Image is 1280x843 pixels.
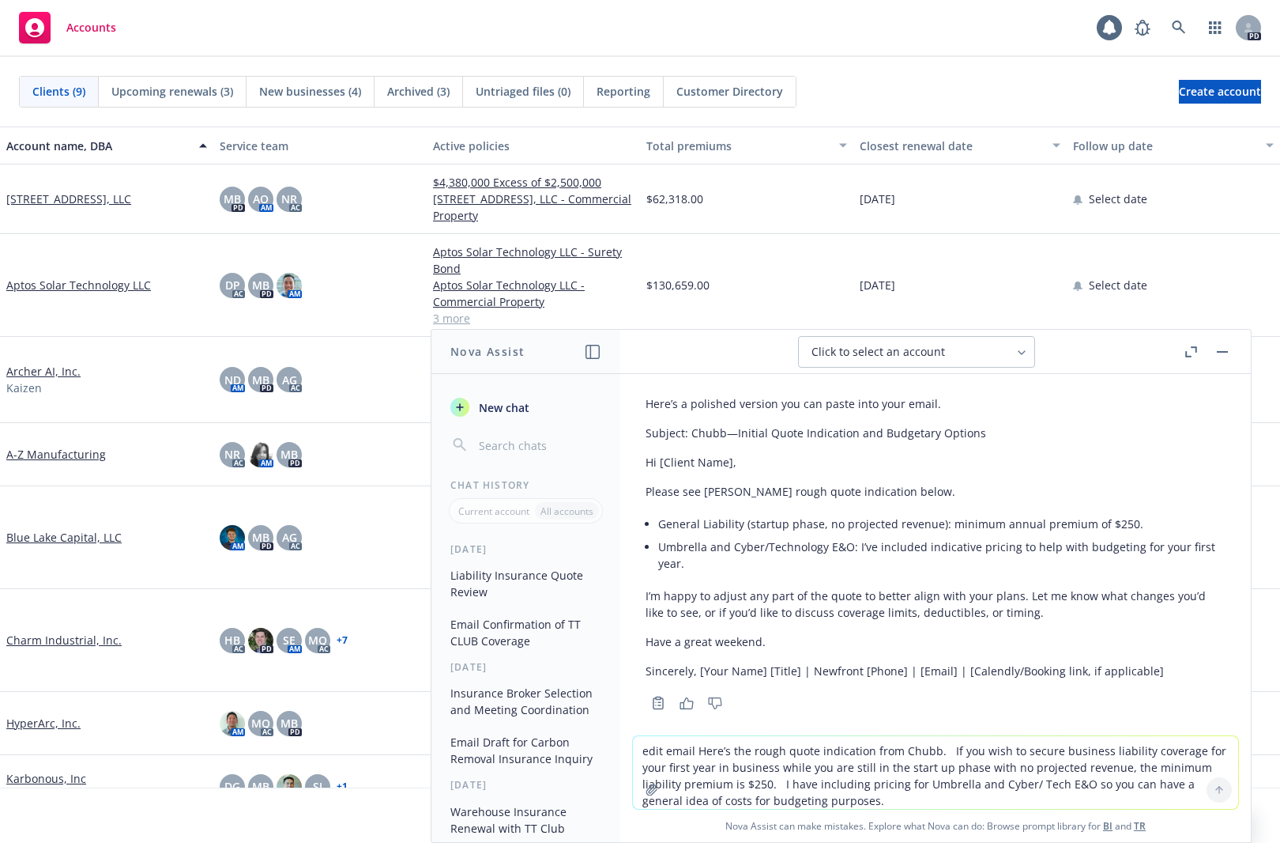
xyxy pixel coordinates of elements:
button: Insurance Broker Selection and Meeting Coordination [444,680,608,723]
span: (Formerly, Prominent Systems, Inc.) [6,787,193,803]
span: Create account [1179,77,1261,107]
a: + 1 [337,782,348,792]
span: MB [280,715,298,731]
div: Account name, DBA [6,138,190,154]
a: Aptos Solar Technology LLC - Commercial Property [433,277,634,310]
a: Aptos Solar Technology LLC - Surety Bond [433,244,634,277]
span: Accounts [66,21,116,34]
div: [DATE] [431,660,620,674]
img: photo [220,711,245,736]
span: MB [252,372,269,388]
p: Please see [PERSON_NAME] rough quote indication below. [646,483,1225,500]
button: Liability Insurance Quote Review [444,562,608,605]
span: NR [281,191,297,207]
div: [DATE] [431,542,620,556]
p: Have a great weekend. [646,633,1225,650]
a: + 7 [337,636,348,645]
button: Active policies [427,127,640,164]
p: Subject: Chubb—Initial Quote Indication and Budgetary Options [646,425,1225,441]
span: DG [224,778,240,795]
button: New chat [444,393,608,421]
a: Report a Bug [1127,12,1158,43]
span: HB [224,632,240,648]
span: [DATE] [860,277,895,293]
div: Total premiums [646,138,830,154]
p: Hi [Client Name], [646,454,1225,471]
img: photo [248,628,273,653]
span: Untriaged files (0) [476,83,570,100]
span: Reporting [597,83,650,100]
a: Blue Lake Capital, LLC [6,529,122,546]
a: Karbonous, Inc [6,770,86,787]
h1: Nova Assist [450,343,525,360]
span: $130,659.00 [646,277,710,293]
div: Active policies [433,138,634,154]
span: Kaizen [6,380,42,396]
span: [DATE] [860,191,895,207]
a: [STREET_ADDRESS], LLC - Commercial Property [433,191,634,224]
span: Select date [1089,191,1147,207]
span: MB [252,529,269,546]
span: MB [224,191,241,207]
a: 3 more [433,310,634,327]
span: NR [224,446,240,463]
span: Customer Directory [676,83,783,100]
button: Click to select an account [798,336,1035,368]
a: Charm Industrial, Inc. [6,632,122,648]
p: Here’s a polished version you can paste into your email. [646,395,1225,412]
button: Service team [213,127,427,164]
img: photo [277,273,302,298]
span: Archived (3) [387,83,450,100]
span: MB [252,277,269,293]
a: Search [1163,12,1195,43]
button: Closest renewal date [853,127,1067,164]
li: General Liability (startup phase, no projected revenue): minimum annual premium of $250. [658,512,1225,535]
img: photo [248,442,273,467]
span: AO [253,191,269,207]
p: Sincerely, [Your Name] [Title] | Newfront [Phone] | [Email] | [Calendly/Booking link, if applicable] [646,663,1225,679]
span: SE [283,632,296,648]
button: Email Draft for Carbon Removal Insurance Inquiry [444,729,608,772]
button: Email Confirmation of TT CLUB Coverage [444,611,608,654]
div: Closest renewal date [860,138,1043,154]
li: Umbrella and Cyber/Technology E&O: I’ve included indicative pricing to help with budgeting for yo... [658,535,1225,575]
a: A-Z Manufacturing [6,446,106,463]
img: photo [220,525,245,550]
a: [STREET_ADDRESS], LLC [6,191,131,207]
svg: Copy to clipboard [651,696,665,710]
span: New businesses (4) [259,83,361,100]
p: I’m happy to adjust any part of the quote to better align with your plans. Let me know what chang... [646,588,1225,621]
span: AG [282,372,297,388]
span: Select date [1089,277,1147,293]
span: $62,318.00 [646,191,703,207]
span: SJ [313,778,322,795]
a: $4,380,000 Excess of $2,500,000 [433,174,634,191]
span: Nova Assist can make mistakes. Explore what Nova can do: Browse prompt library for and [627,810,1244,842]
img: photo [277,774,302,800]
button: Warehouse Insurance Renewal with TT Club [444,799,608,841]
a: HyperArc, Inc. [6,715,81,731]
button: Total premiums [640,127,853,164]
a: Archer AI, Inc. [6,363,81,380]
span: ND [224,372,241,388]
p: All accounts [540,505,593,518]
span: Clients (9) [32,83,85,100]
a: Aptos Solar Technology LLC [6,277,151,293]
a: BI [1103,819,1112,833]
span: DP [225,277,240,293]
div: Follow up date [1073,138,1256,154]
a: TR [1134,819,1146,833]
span: New chat [476,399,529,416]
p: Current account [458,505,529,518]
div: [DATE] [431,778,620,792]
span: MB [252,778,269,795]
span: Click to select an account [811,344,945,360]
a: Create account [1179,80,1261,104]
a: Accounts [13,6,122,50]
input: Search chats [476,434,601,456]
span: MB [280,446,298,463]
div: Service team [220,138,420,154]
div: Chat History [431,478,620,492]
